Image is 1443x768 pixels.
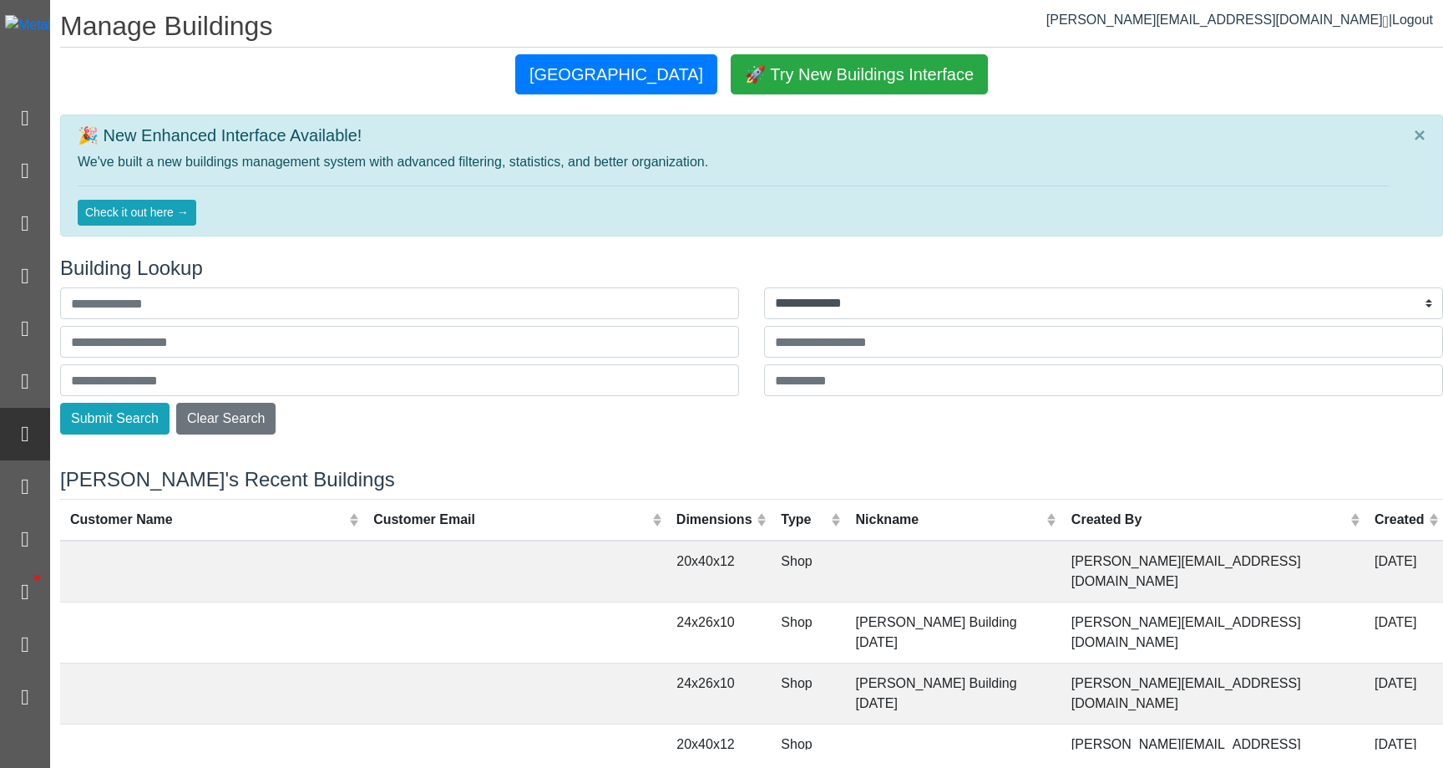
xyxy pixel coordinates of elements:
[515,54,717,94] button: [GEOGRAPHIC_DATA]
[515,67,717,81] a: [GEOGRAPHIC_DATA]
[666,602,771,663] td: 24x26x10
[676,510,752,530] div: Dimensions
[1392,13,1433,27] span: Logout
[1046,10,1433,30] div: |
[846,602,1061,663] td: [PERSON_NAME] Building [DATE]
[781,510,827,530] div: Type
[78,200,196,226] a: Check it out here →
[60,257,1443,281] h4: Building Lookup
[1365,602,1443,663] td: [DATE]
[771,602,845,663] td: Shop
[1365,541,1443,603] td: [DATE]
[1365,663,1443,724] td: [DATE]
[1061,602,1365,663] td: [PERSON_NAME][EMAIL_ADDRESS][DOMAIN_NAME]
[176,403,276,435] button: Clear Search
[78,152,1389,172] p: We've built a new buildings management system with advanced filtering, statistics, and better org...
[856,510,1043,530] div: Nickname
[846,663,1061,724] td: [PERSON_NAME] Building [DATE]
[771,663,845,724] td: Shop
[1375,510,1425,530] div: Created
[70,510,345,530] div: Customer Name
[666,541,771,603] td: 20x40x12
[16,551,58,605] span: •
[1046,13,1389,27] a: [PERSON_NAME][EMAIL_ADDRESS][DOMAIN_NAME]
[5,15,151,35] img: Metals Direct Inc Logo
[1061,541,1365,603] td: [PERSON_NAME][EMAIL_ADDRESS][DOMAIN_NAME]
[731,67,988,81] a: 🚀 Try New Buildings Interface
[1071,510,1346,530] div: Created By
[1061,663,1365,724] td: [PERSON_NAME][EMAIL_ADDRESS][DOMAIN_NAME]
[60,403,170,435] button: Submit Search
[666,663,771,724] td: 24x26x10
[78,125,1389,145] h5: 🎉 New Enhanced Interface Available!
[731,54,988,94] button: 🚀 Try New Buildings Interface
[373,510,648,530] div: Customer Email
[771,541,845,603] td: Shop
[60,10,1443,48] h1: Manage Buildings
[1397,115,1442,155] button: Close
[60,468,1443,492] h4: [PERSON_NAME]'s Recent Buildings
